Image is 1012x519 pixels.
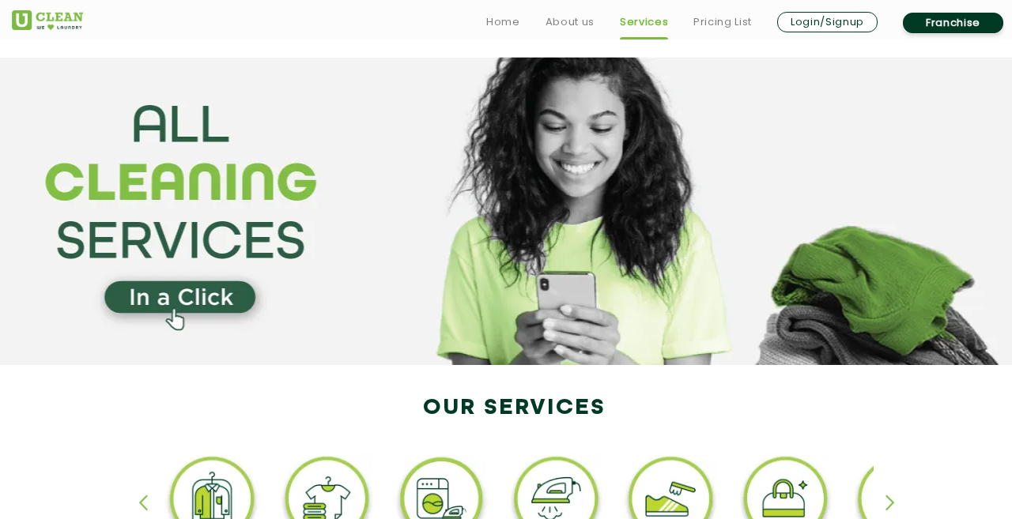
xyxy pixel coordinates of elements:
a: Login/Signup [777,12,878,32]
a: Home [486,13,520,32]
a: Franchise [903,13,1003,33]
a: Services [620,13,668,32]
a: About us [546,13,595,32]
img: UClean Laundry and Dry Cleaning [12,10,83,30]
a: Pricing List [693,13,752,32]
